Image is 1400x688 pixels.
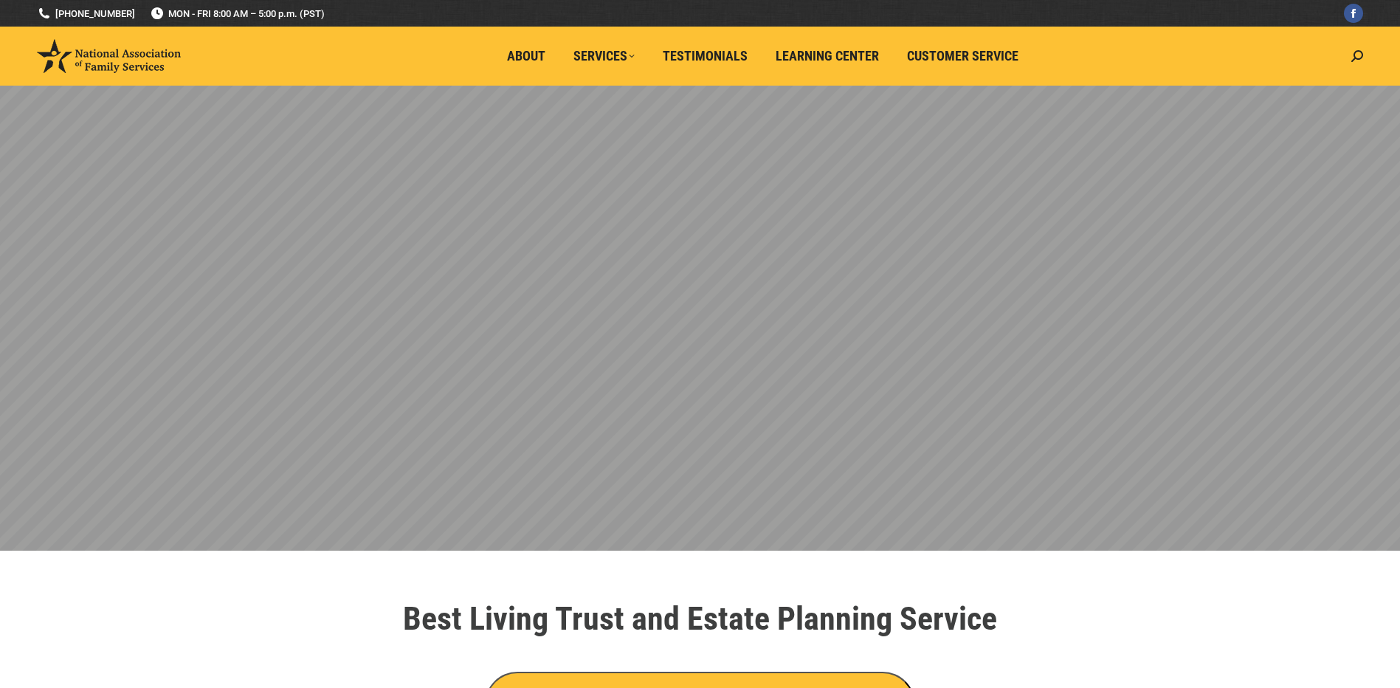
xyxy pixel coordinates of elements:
[507,48,545,64] span: About
[37,39,181,73] img: National Association of Family Services
[573,48,635,64] span: Services
[663,48,748,64] span: Testimonials
[497,42,556,70] a: About
[150,7,325,21] span: MON - FRI 8:00 AM – 5:00 p.m. (PST)
[907,48,1018,64] span: Customer Service
[765,42,889,70] a: Learning Center
[287,602,1114,635] h1: Best Living Trust and Estate Planning Service
[37,7,135,21] a: [PHONE_NUMBER]
[652,42,758,70] a: Testimonials
[1344,4,1363,23] a: Facebook page opens in new window
[897,42,1029,70] a: Customer Service
[776,48,879,64] span: Learning Center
